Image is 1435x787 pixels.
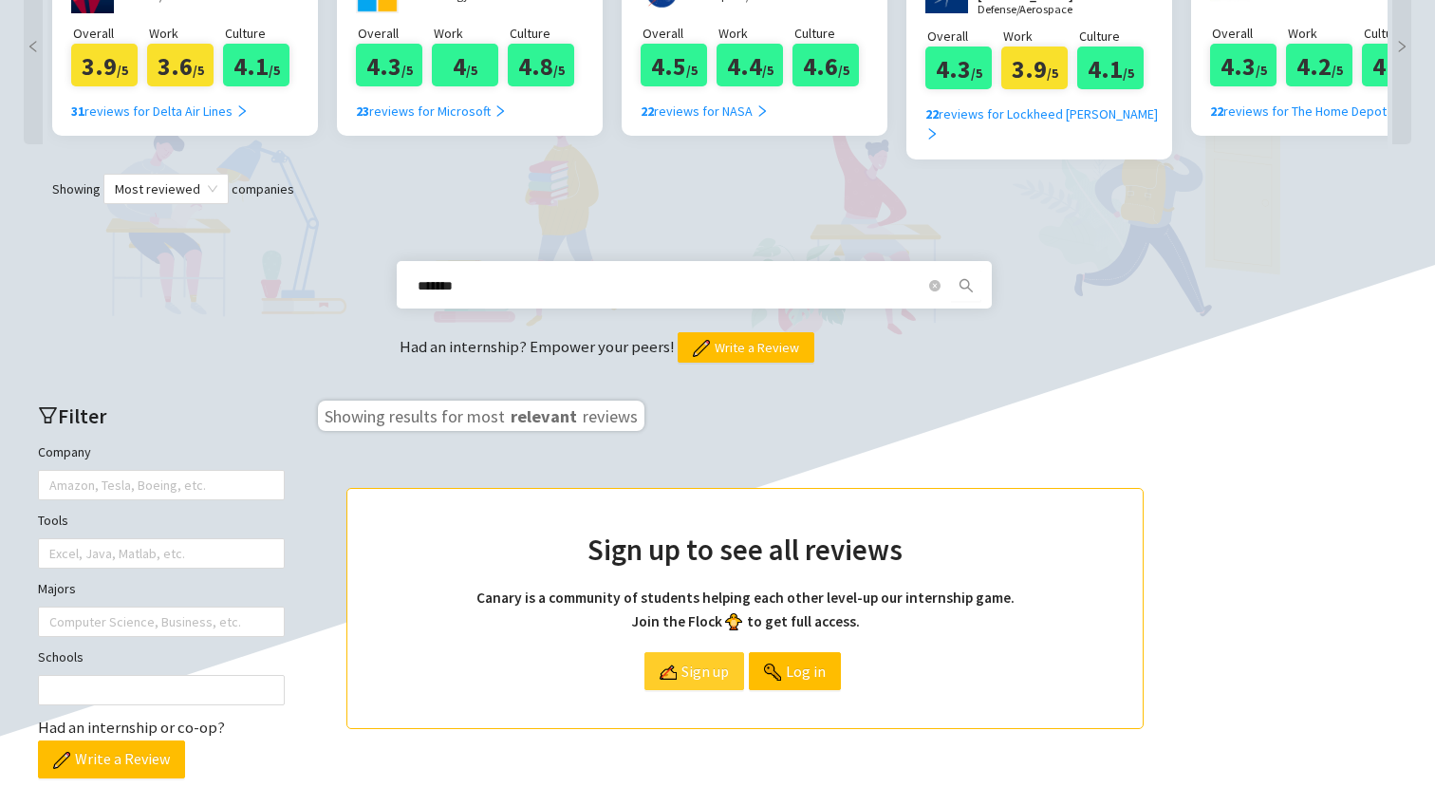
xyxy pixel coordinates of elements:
[838,62,849,79] span: /5
[71,44,138,86] div: 3.9
[49,542,53,565] input: Tools
[1003,26,1077,47] p: Work
[385,527,1105,572] h2: Sign up to see all reviews
[235,104,249,118] span: right
[358,23,432,44] p: Overall
[1286,44,1352,86] div: 4.2
[762,62,773,79] span: /5
[149,23,223,44] p: Work
[38,405,58,425] span: filter
[553,62,565,79] span: /5
[147,44,214,86] div: 3.6
[643,23,717,44] p: Overall
[1001,47,1068,89] div: 3.9
[509,403,579,425] span: relevant
[71,101,249,122] div: reviews for Delta Air Lines
[19,174,1416,204] div: Showing companies
[385,587,1105,632] h4: Canary is a community of students helping each other level-up our internship game. Join the Flock...
[71,86,249,122] a: 31reviews for Delta Air Lines right
[225,23,299,44] p: Culture
[1212,23,1286,44] p: Overall
[117,62,128,79] span: /5
[715,337,799,358] span: Write a Review
[641,86,769,122] a: 22reviews for NASA right
[400,336,678,357] span: Had an internship? Empower your peers!
[115,175,217,203] span: Most reviewed
[38,441,91,462] label: Company
[725,613,742,630] img: bird_front.png
[681,653,729,689] span: Sign up
[1288,23,1362,44] p: Work
[951,271,981,301] button: search
[53,752,70,769] img: pencil.png
[678,332,814,363] button: Write a Review
[494,104,507,118] span: right
[1332,62,1343,79] span: /5
[318,401,644,431] h3: Showing results for most reviews
[794,23,868,44] p: Culture
[644,652,744,690] a: Sign up
[193,62,204,79] span: /5
[434,23,508,44] p: Work
[38,740,185,778] button: Write a Review
[75,747,170,771] span: Write a Review
[693,340,710,357] img: pencil.png
[641,103,654,120] b: 22
[38,510,68,531] label: Tools
[466,62,477,79] span: /5
[925,105,939,122] b: 22
[927,26,1001,47] p: Overall
[401,62,413,79] span: /5
[925,47,992,89] div: 4.3
[510,23,584,44] p: Culture
[925,103,1167,145] div: reviews for Lockheed [PERSON_NAME]
[978,4,1120,16] p: Defense/Aerospace
[1123,65,1134,82] span: /5
[24,40,43,53] span: left
[38,646,84,667] label: Schools
[71,103,84,120] b: 31
[356,44,422,86] div: 4.3
[792,44,859,86] div: 4.6
[660,664,677,681] img: register.png
[925,127,939,141] span: right
[718,23,792,44] p: Work
[1362,44,1428,86] div: 4.8
[929,280,941,291] span: close-circle
[925,89,1167,145] a: 22reviews for Lockheed [PERSON_NAME] right
[641,44,707,86] div: 4.5
[1210,44,1277,86] div: 4.3
[38,717,225,738] span: Had an internship or co-op?
[508,44,574,86] div: 4.8
[1210,101,1403,122] div: reviews for The Home Depot
[1210,86,1403,122] a: 22reviews for The Home Depot right
[356,101,507,122] div: reviews for Microsoft
[356,103,369,120] b: 23
[1077,47,1144,89] div: 4.1
[73,23,147,44] p: Overall
[38,401,285,432] h2: Filter
[764,664,781,681] img: login.png
[269,62,280,79] span: /5
[223,44,289,86] div: 4.1
[749,652,841,690] a: Log in
[432,44,498,86] div: 4
[952,278,980,293] span: search
[971,65,982,82] span: /5
[641,101,769,122] div: reviews for NASA
[786,653,826,689] span: Log in
[38,578,76,599] label: Majors
[755,104,769,118] span: right
[1079,26,1153,47] p: Culture
[356,86,507,122] a: 23reviews for Microsoft right
[686,62,698,79] span: /5
[1047,65,1058,82] span: /5
[1392,40,1411,53] span: right
[1210,103,1223,120] b: 22
[717,44,783,86] div: 4.4
[1256,62,1267,79] span: /5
